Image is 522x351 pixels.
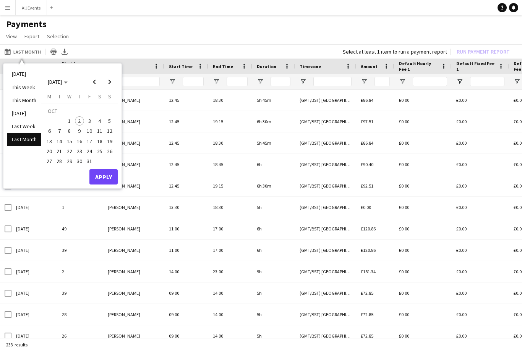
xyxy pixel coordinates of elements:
div: (GMT/BST) [GEOGRAPHIC_DATA] [295,154,356,175]
button: 06-10-2025 [44,126,54,136]
app-action-btn: Export XLSX [60,47,69,56]
span: £120.86 [361,247,376,253]
div: £0.00 [452,304,509,325]
div: 14:00 [208,304,252,325]
div: (GMT/BST) [GEOGRAPHIC_DATA] [295,261,356,282]
button: 18-10-2025 [94,136,104,146]
span: 27 [45,157,54,166]
span: 20 [45,147,54,156]
button: Open Filter Menu [361,78,368,85]
div: (GMT/BST) [GEOGRAPHIC_DATA] [295,325,356,346]
div: (GMT/BST) [GEOGRAPHIC_DATA] [295,111,356,132]
div: 39 [57,282,103,304]
div: 5h 45m [252,90,295,111]
app-action-btn: Print [49,47,58,56]
span: 14 [55,137,64,146]
div: 23:00 [208,261,252,282]
span: Duration [257,64,276,69]
div: 11:00 [164,218,208,239]
div: £0.00 [452,90,509,111]
button: 03-10-2025 [84,116,94,126]
button: Choose month and year [45,75,71,89]
button: 07-10-2025 [54,126,64,136]
div: 19:15 [208,111,252,132]
button: 23-10-2025 [75,146,84,156]
div: £0.00 [452,197,509,218]
span: £86.84 [361,97,373,103]
div: 12:45 [164,90,208,111]
button: Next month [102,74,117,90]
span: 24 [85,147,94,156]
div: £0.00 [394,304,452,325]
span: 21 [55,147,64,156]
div: [DATE] [11,304,57,325]
div: 14:00 [208,282,252,304]
button: 20-10-2025 [44,146,54,156]
span: 30 [75,157,84,166]
span: W [67,93,71,100]
input: End Time Filter Input [227,77,248,86]
button: 08-10-2025 [65,126,75,136]
button: Apply [89,169,118,184]
span: S [98,93,101,100]
span: £0.00 [361,204,371,210]
button: Last Month [3,47,42,56]
span: [PERSON_NAME] [108,97,140,103]
div: 6h [252,218,295,239]
div: 17:00 [208,240,252,261]
span: 26 [105,147,114,156]
div: 5h [252,197,295,218]
button: 17-10-2025 [84,136,94,146]
span: £90.40 [361,162,373,167]
button: 15-10-2025 [65,136,75,146]
span: [PERSON_NAME] [108,162,140,167]
div: 11:00 [164,240,208,261]
span: 29 [65,157,74,166]
div: 17:00 [208,218,252,239]
span: 31 [85,157,94,166]
input: Start Time Filter Input [183,77,204,86]
div: (GMT/BST) [GEOGRAPHIC_DATA] [295,282,356,304]
div: 1 [57,197,103,218]
div: £0.00 [394,282,452,304]
span: 5 [105,116,114,126]
div: £0.00 [452,218,509,239]
div: 5h 45m [252,132,295,153]
button: 13-10-2025 [44,136,54,146]
span: [PERSON_NAME] [108,119,140,124]
button: 28-10-2025 [54,156,64,166]
span: Start Time [169,64,193,69]
div: 18:30 [208,197,252,218]
div: [DATE] [11,218,57,239]
button: 14-10-2025 [54,136,64,146]
div: £0.00 [394,175,452,196]
button: 22-10-2025 [65,146,75,156]
button: 12-10-2025 [105,126,115,136]
span: 23 [75,147,84,156]
span: M [47,93,51,100]
a: Export [21,31,42,41]
span: £92.51 [361,183,373,189]
span: 15 [65,137,74,146]
div: 6h 30m [252,111,295,132]
button: Open Filter Menu [213,78,220,85]
span: 11 [95,127,104,136]
div: [DATE] [11,197,57,218]
button: Open Filter Menu [456,78,463,85]
span: 7 [55,127,64,136]
button: 09-10-2025 [75,126,84,136]
div: Select at least 1 item to run a payment report [343,48,447,55]
div: [DATE] [11,261,57,282]
span: £97.51 [361,119,373,124]
div: 9h [252,261,295,282]
a: View [3,31,20,41]
span: 13 [45,137,54,146]
button: 02-10-2025 [75,116,84,126]
span: £72.85 [361,333,373,339]
div: 49 [57,218,103,239]
input: Timezone Filter Input [313,77,352,86]
span: 2 [75,116,84,126]
div: (GMT/BST) [GEOGRAPHIC_DATA] [295,304,356,325]
div: 18:30 [208,90,252,111]
button: 11-10-2025 [94,126,104,136]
